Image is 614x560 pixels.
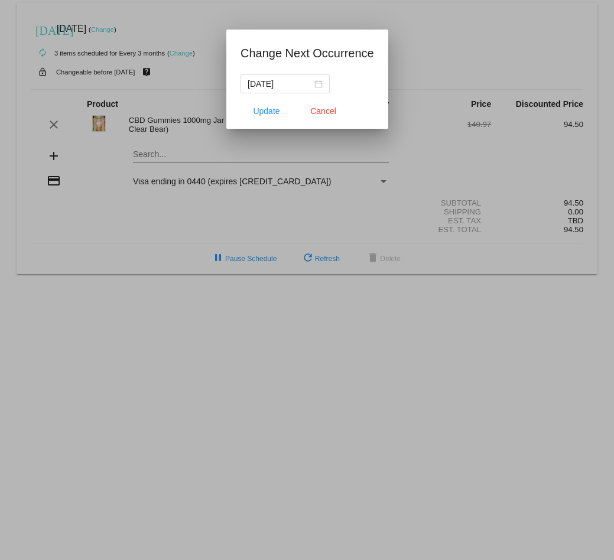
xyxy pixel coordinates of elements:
input: Select date [248,77,312,90]
button: Update [241,100,293,122]
h1: Change Next Occurrence [241,44,374,63]
span: Cancel [310,106,336,116]
button: Close dialog [297,100,349,122]
span: Update [253,106,280,116]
